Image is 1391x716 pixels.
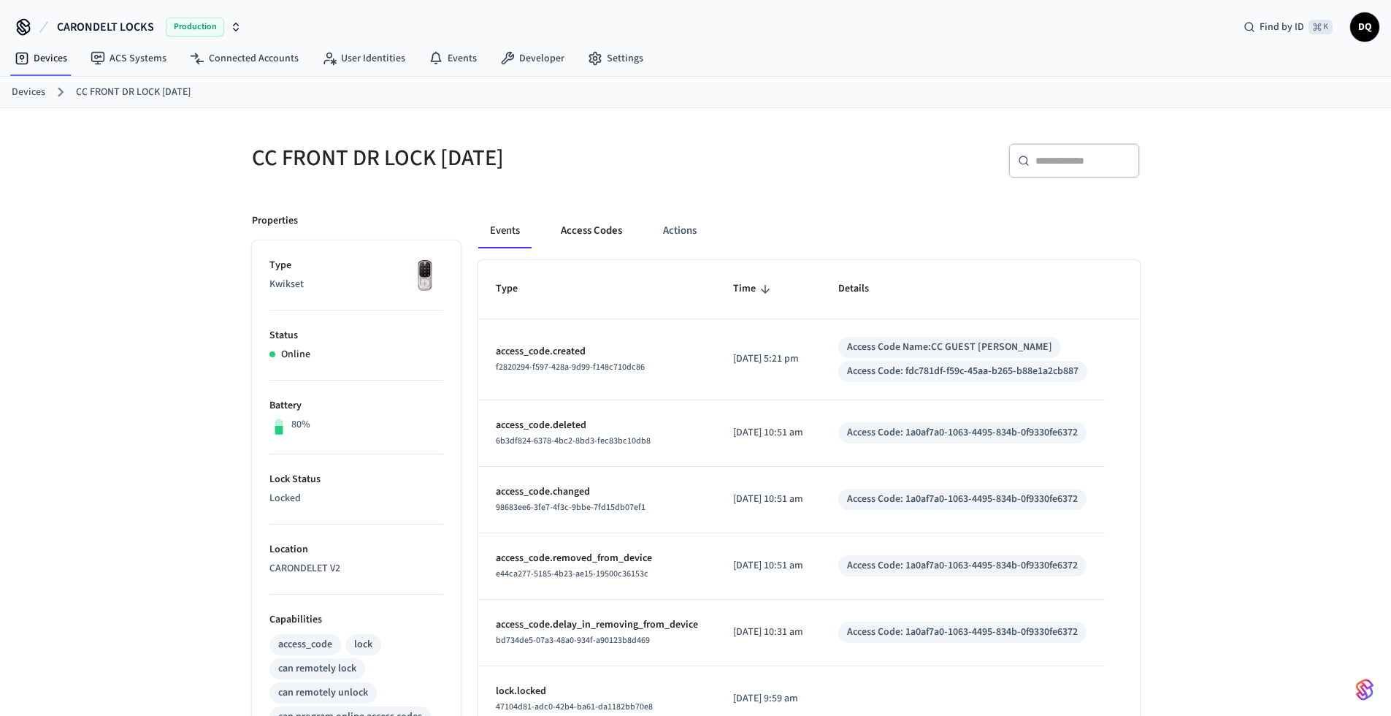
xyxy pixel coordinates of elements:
[733,351,803,367] p: [DATE] 5:21 pm
[269,258,443,273] p: Type
[496,278,537,300] span: Type
[847,558,1078,574] div: Access Code: 1a0af7a0-1063-4495-834b-0f9330fe6372
[269,472,443,487] p: Lock Status
[496,568,648,580] span: e44ca277-5185-4b23-ae15-19500c36153c
[847,625,1078,640] div: Access Code: 1a0af7a0-1063-4495-834b-0f9330fe6372
[269,491,443,506] p: Locked
[1260,20,1304,34] span: Find by ID
[1350,12,1379,42] button: DQ
[269,542,443,557] p: Location
[496,435,651,447] span: 6b3df824-6378-4bc2-8bd3-fec83bc10db8
[291,417,310,433] p: 80%
[269,277,443,292] p: Kwikset
[1232,14,1344,40] div: Find by ID⌘ K
[733,558,803,574] p: [DATE] 10:51 am
[496,551,698,566] p: access_code.removed_from_device
[252,143,687,173] h5: CC FRONT DR LOCK [DATE]
[496,418,698,433] p: access_code.deleted
[847,364,1078,379] div: Access Code: fdc781df-f59c-45aa-b265-b88e1a2cb887
[1356,678,1373,701] img: SeamLogoGradient.69752ec5.svg
[847,492,1078,507] div: Access Code: 1a0af7a0-1063-4495-834b-0f9330fe6372
[496,501,645,514] span: 98683ee6-3fe7-4f3c-9bbe-7fd15db07ef1
[733,691,803,707] p: [DATE] 9:59 am
[576,45,655,72] a: Settings
[278,661,356,677] div: can remotely lock
[733,425,803,441] p: [DATE] 10:51 am
[178,45,310,72] a: Connected Accounts
[278,637,332,652] div: access_code
[478,213,532,248] button: Events
[278,685,368,701] div: can remotely unlock
[733,492,803,507] p: [DATE] 10:51 am
[847,340,1052,355] div: Access Code Name: CC GUEST [PERSON_NAME]
[407,258,443,294] img: Yale Assure Touchscreen Wifi Smart Lock, Satin Nickel, Front
[549,213,634,248] button: Access Codes
[252,213,298,229] p: Properties
[269,612,443,628] p: Capabilities
[496,617,698,633] p: access_code.delay_in_removing_from_device
[166,18,224,37] span: Production
[478,213,1140,248] div: ant example
[310,45,417,72] a: User Identities
[496,684,698,699] p: lock.locked
[496,701,653,713] span: 47104d81-adc0-42b4-ba61-da1182bb70e8
[269,328,443,343] p: Status
[57,18,154,36] span: CARONDELT LOCKS
[838,278,888,300] span: Details
[496,344,698,359] p: access_code.created
[488,45,576,72] a: Developer
[1308,20,1333,34] span: ⌘ K
[12,85,45,100] a: Devices
[733,625,803,640] p: [DATE] 10:31 am
[496,484,698,500] p: access_code.changed
[733,278,775,300] span: Time
[651,213,708,248] button: Actions
[496,634,650,647] span: bd734de5-07a3-48a0-934f-a90123b8d469
[3,45,79,72] a: Devices
[417,45,488,72] a: Events
[1352,14,1378,40] span: DQ
[354,637,372,652] div: lock
[496,361,645,373] span: f2820294-f597-428a-9d99-f148c710dc86
[281,347,310,362] p: Online
[269,398,443,414] p: Battery
[76,85,191,100] a: CC FRONT DR LOCK [DATE]
[847,425,1078,441] div: Access Code: 1a0af7a0-1063-4495-834b-0f9330fe6372
[269,561,443,576] p: CARONDELET V2
[79,45,178,72] a: ACS Systems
